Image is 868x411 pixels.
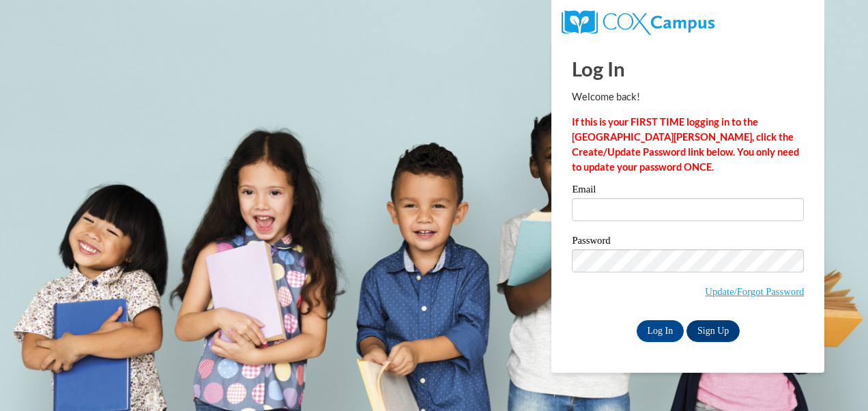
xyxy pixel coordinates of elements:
[705,286,804,297] a: Update/Forgot Password
[562,16,714,27] a: COX Campus
[572,116,799,173] strong: If this is your FIRST TIME logging in to the [GEOGRAPHIC_DATA][PERSON_NAME], click the Create/Upd...
[562,10,714,35] img: COX Campus
[572,184,804,198] label: Email
[572,236,804,249] label: Password
[637,320,684,342] input: Log In
[572,55,804,83] h1: Log In
[572,89,804,104] p: Welcome back!
[686,320,740,342] a: Sign Up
